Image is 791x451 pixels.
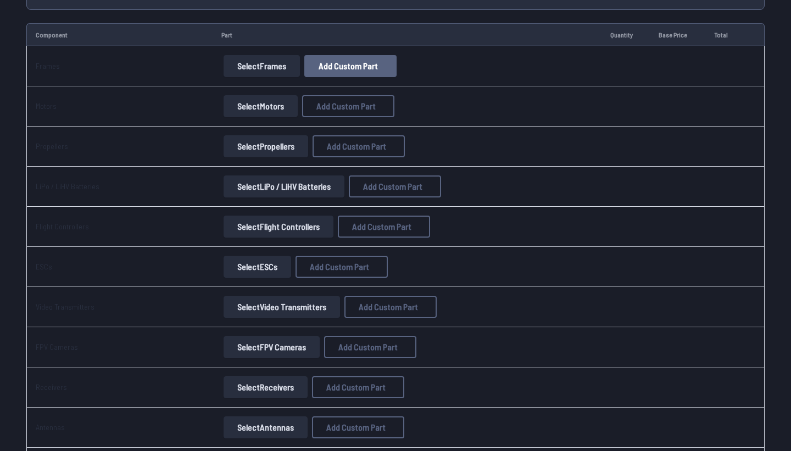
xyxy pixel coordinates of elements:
a: Video Transmitters [36,302,94,311]
button: SelectMotors [224,95,298,117]
a: SelectPropellers [221,135,310,157]
a: SelectESCs [221,256,293,278]
a: Motors [36,101,57,111]
button: Add Custom Part [296,256,388,278]
button: Add Custom Part [302,95,394,117]
button: SelectFlight Controllers [224,216,333,238]
span: Add Custom Part [326,423,386,432]
button: SelectFrames [224,55,300,77]
button: Add Custom Part [313,135,405,157]
a: ESCs [36,262,52,271]
button: SelectPropellers [224,135,308,157]
button: SelectESCs [224,256,291,278]
button: SelectVideo Transmitters [224,296,340,318]
a: SelectMotors [221,95,300,117]
td: Total [705,23,743,46]
td: Base Price [650,23,705,46]
button: SelectAntennas [224,416,308,438]
a: Frames [36,61,60,70]
button: Add Custom Part [312,416,404,438]
a: SelectLiPo / LiHV Batteries [221,175,347,197]
a: SelectFlight Controllers [221,216,336,238]
a: FPV Cameras [36,342,78,351]
a: SelectFPV Cameras [221,336,322,358]
button: SelectFPV Cameras [224,336,320,358]
span: Add Custom Part [319,62,378,70]
button: SelectLiPo / LiHV Batteries [224,175,344,197]
button: Add Custom Part [338,216,430,238]
a: Antennas [36,422,65,432]
span: Add Custom Part [310,262,369,271]
span: Add Custom Part [316,102,376,111]
span: Add Custom Part [363,182,422,191]
span: Add Custom Part [326,383,386,392]
a: Receivers [36,382,67,392]
td: Component [26,23,213,46]
a: Flight Controllers [36,222,89,231]
a: SelectAntennas [221,416,310,438]
a: SelectVideo Transmitters [221,296,342,318]
a: LiPo / LiHV Batteries [36,182,99,191]
button: SelectReceivers [224,376,308,398]
span: Add Custom Part [327,142,386,151]
td: Quantity [601,23,650,46]
a: Propellers [36,141,68,151]
span: Add Custom Part [352,222,411,231]
button: Add Custom Part [344,296,437,318]
button: Add Custom Part [349,175,441,197]
button: Add Custom Part [304,55,397,77]
span: Add Custom Part [338,343,398,351]
a: SelectFrames [221,55,302,77]
span: Add Custom Part [359,302,418,311]
a: SelectReceivers [221,376,310,398]
button: Add Custom Part [324,336,416,358]
td: Part [213,23,601,46]
button: Add Custom Part [312,376,404,398]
